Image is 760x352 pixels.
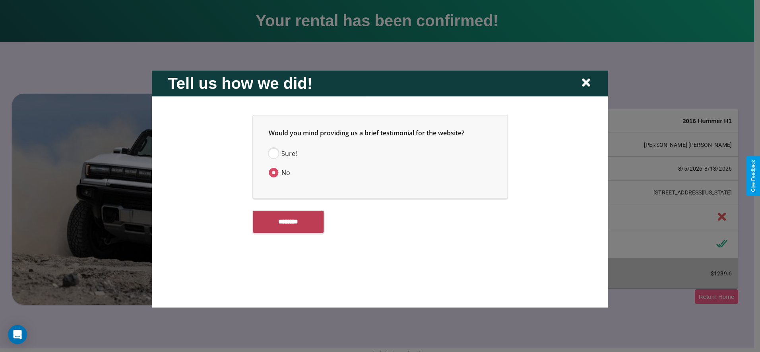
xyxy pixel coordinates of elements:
[269,128,464,137] span: Would you mind providing us a brief testimonial for the website?
[8,325,27,344] div: Open Intercom Messenger
[168,74,312,92] h2: Tell us how we did!
[281,148,297,158] span: Sure!
[281,167,290,177] span: No
[750,160,756,192] div: Give Feedback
